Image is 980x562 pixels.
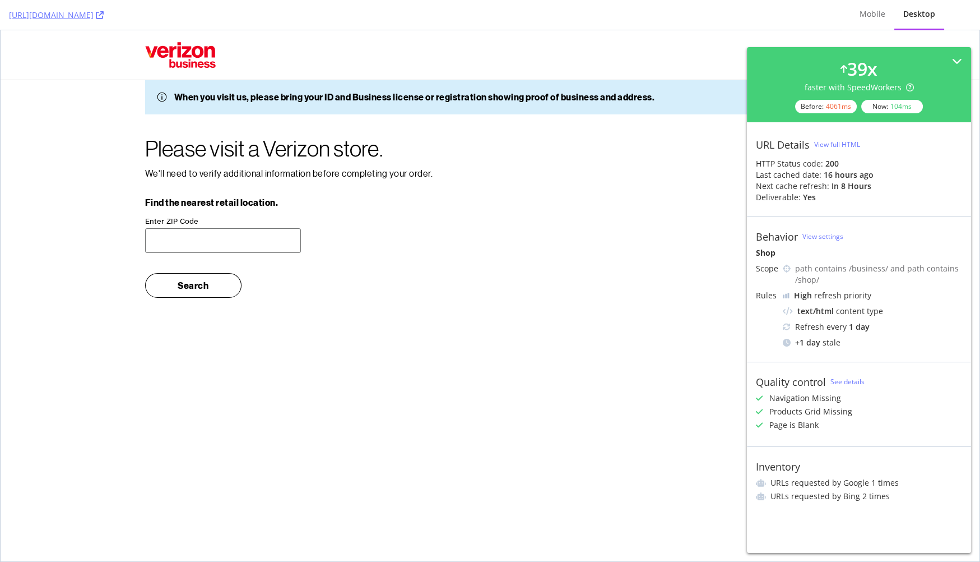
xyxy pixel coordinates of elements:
[783,321,962,333] div: Refresh every
[756,477,962,489] li: URLs requested by Google 1 times
[783,306,962,317] div: content type
[860,8,885,20] div: Mobile
[795,337,820,348] div: + 1 day
[814,140,860,149] div: View full HTML
[824,169,874,181] div: 16 hours ago
[756,491,962,502] li: URLs requested by Bing 2 times
[145,167,597,178] p: Find the nearest retail location.
[756,139,810,151] div: URL Details
[769,393,841,404] div: Navigation Missing
[903,8,935,20] div: Desktop
[797,306,834,317] div: text/html
[794,290,812,301] div: High
[803,192,816,203] div: Yes
[756,181,829,192] div: Next cache refresh:
[756,263,778,274] div: Scope
[849,321,870,333] div: 1 day
[814,136,860,154] button: View full HTML
[830,377,865,386] a: See details
[802,232,843,241] a: View settings
[794,290,871,301] div: refresh priority
[832,181,871,192] div: in 8 hours
[145,243,241,268] button: Search
[795,100,857,113] div: Before:
[174,61,824,72] p: When you visit us, please bring your ID and Business license or registration showing proof of bus...
[145,187,198,196] p: Enter ZIP Code
[805,82,914,93] div: faster with SpeedWorkers
[756,460,800,473] div: Inventory
[756,158,962,169] div: HTTP Status code:
[826,102,851,111] div: 4061 ms
[145,137,597,149] p: We'll need to verify additional information before completing your order.
[756,169,821,181] div: Last cached date:
[783,293,789,298] img: cRr4yx4cyByr8BeLxltRlzBPIAAAAAElFTkSuQmCC
[847,56,877,82] div: 39 x
[9,10,104,21] a: [URL][DOMAIN_NAME]
[145,199,300,222] input: Enter ZIP Code
[769,420,819,431] div: Page is Blank
[756,247,962,259] div: Shop
[756,192,801,203] div: Deliverable:
[769,406,852,417] div: Products Grid Missing
[756,231,798,243] div: Behavior
[756,376,826,388] div: Quality control
[795,263,962,285] div: path contains /business/ and path contains /shop/
[756,290,778,301] div: Rules
[861,100,923,113] div: Now:
[783,337,962,348] div: stale
[825,158,839,169] strong: 200
[890,102,912,111] div: 104 ms
[145,106,597,128] p: Please visit a Verizon store.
